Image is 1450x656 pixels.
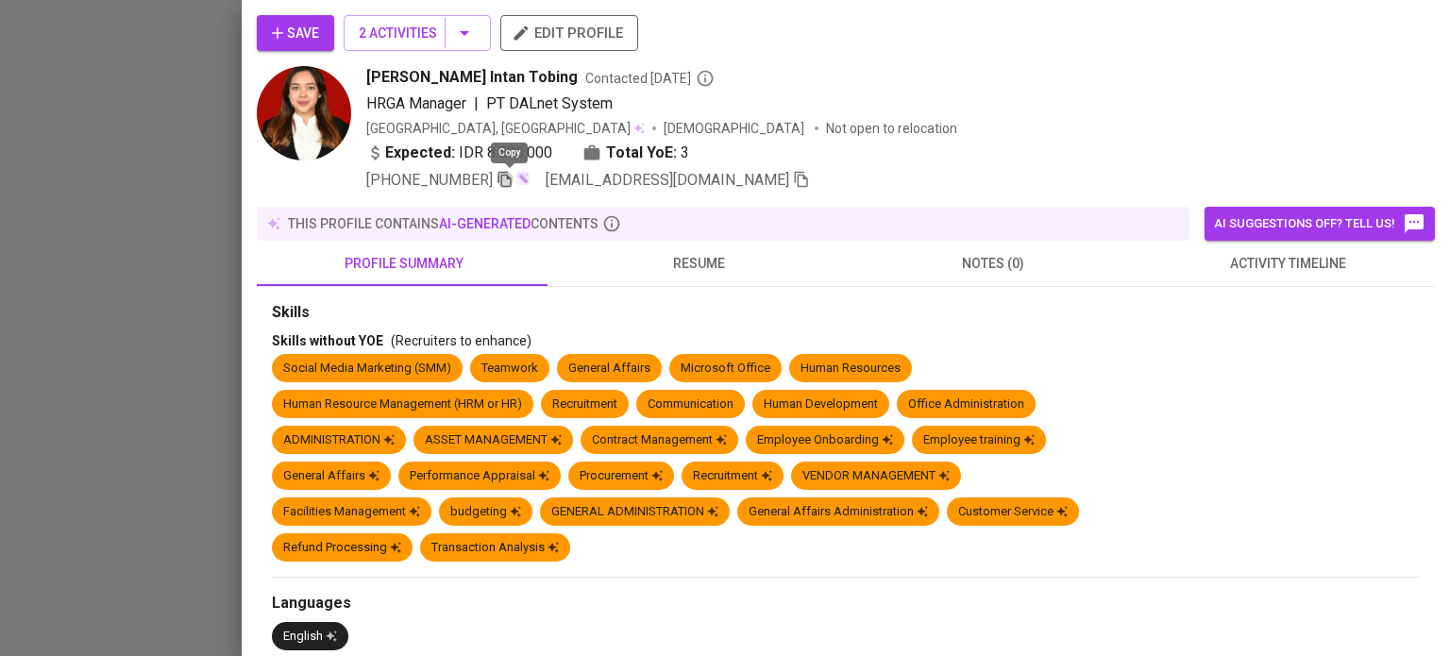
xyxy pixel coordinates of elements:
span: [EMAIL_ADDRESS][DOMAIN_NAME] [546,171,789,189]
div: Performance Appraisal [410,467,549,485]
div: Skills [272,302,1420,324]
span: activity timeline [1152,252,1424,276]
div: Human Development [764,395,878,413]
span: profile summary [268,252,540,276]
div: Facilities Management [283,503,420,521]
div: Teamwork [481,360,538,378]
b: Expected: [385,142,455,164]
div: Communication [648,395,733,413]
span: (Recruiters to enhance) [391,333,531,348]
div: Social Media Marketing (SMM) [283,360,451,378]
span: 2 Activities [359,22,476,45]
div: General Affairs [568,360,650,378]
button: Save [257,15,334,51]
div: Recruitment [693,467,772,485]
span: PT DALnet System [486,94,613,112]
span: | [474,93,479,115]
button: edit profile [500,15,638,51]
svg: By Jakarta recruiter [696,69,715,88]
div: ASSET MANAGEMENT [425,431,562,449]
span: Save [272,22,319,45]
div: IDR 8.500.000 [366,142,552,164]
div: English [283,628,337,646]
p: this profile contains contents [288,214,599,233]
span: Contacted [DATE] [585,69,715,88]
span: HRGA Manager [366,94,466,112]
span: [DEMOGRAPHIC_DATA] [664,119,807,138]
div: budgeting [450,503,521,521]
span: Skills without YOE [272,333,383,348]
div: Office Administration [908,395,1024,413]
span: AI suggestions off? Tell us! [1214,212,1425,235]
div: Human Resources [801,360,901,378]
button: 2 Activities [344,15,491,51]
img: b902abbce7ce5d616ee4ac7dfca6c377.jpeg [257,66,351,160]
span: edit profile [515,21,623,45]
span: resume [563,252,835,276]
div: Procurement [580,467,663,485]
div: GENERAL ADMINISTRATION [551,503,718,521]
div: Languages [272,593,1420,614]
div: Refund Processing [283,539,401,557]
div: Contract Management [592,431,727,449]
div: General Affairs Administration [749,503,928,521]
div: Employee training [923,431,1035,449]
div: Employee Onboarding [757,431,893,449]
b: Total YoE: [606,142,677,164]
div: Customer Service [958,503,1068,521]
span: [PHONE_NUMBER] [366,171,493,189]
div: ADMINISTRATION [283,431,395,449]
div: [GEOGRAPHIC_DATA], [GEOGRAPHIC_DATA] [366,119,645,138]
div: Microsoft Office [681,360,770,378]
span: AI-generated [439,216,531,231]
div: General Affairs [283,467,379,485]
a: edit profile [500,25,638,40]
img: magic_wand.svg [515,171,531,186]
span: [PERSON_NAME] Intan Tobing [366,66,578,89]
span: 3 [681,142,689,164]
div: VENDOR MANAGEMENT [802,467,950,485]
span: notes (0) [857,252,1129,276]
button: AI suggestions off? Tell us! [1205,207,1435,241]
div: Human Resource Management (HRM or HR) [283,395,522,413]
div: Recruitment [552,395,617,413]
p: Not open to relocation [826,119,957,138]
div: Transaction Analysis [431,539,559,557]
